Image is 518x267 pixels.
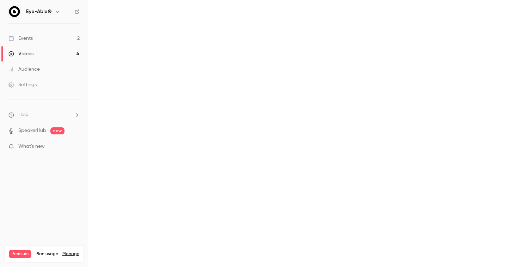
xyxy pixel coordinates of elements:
a: Manage [62,251,79,257]
div: Events [8,35,33,42]
span: Premium [9,250,31,258]
span: Help [18,111,29,119]
span: Plan usage [36,251,58,257]
img: Eye-Able® [9,6,20,17]
div: Settings [8,81,37,88]
div: Videos [8,50,33,57]
iframe: Noticeable Trigger [71,144,80,150]
li: help-dropdown-opener [8,111,80,119]
span: new [50,127,64,134]
a: SpeakerHub [18,127,46,134]
div: Audience [8,66,40,73]
span: What's new [18,143,45,150]
h6: Eye-Able® [26,8,52,15]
